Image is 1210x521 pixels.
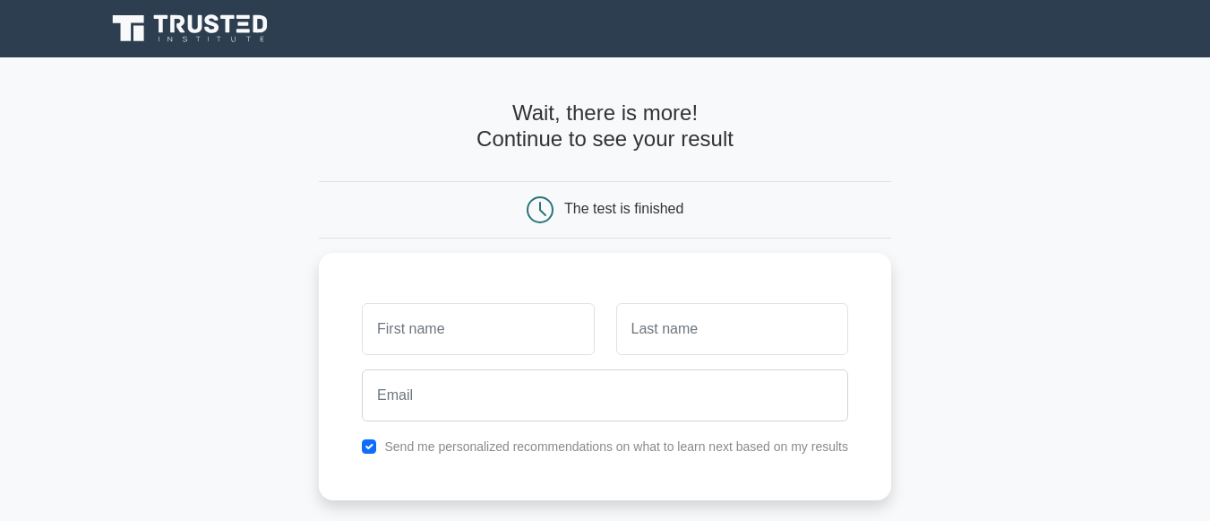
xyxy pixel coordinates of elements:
[362,303,594,355] input: First name
[616,303,848,355] input: Last name
[319,100,891,152] h4: Wait, there is more! Continue to see your result
[362,369,848,421] input: Email
[564,201,683,216] div: The test is finished
[384,439,848,454] label: Send me personalized recommendations on what to learn next based on my results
